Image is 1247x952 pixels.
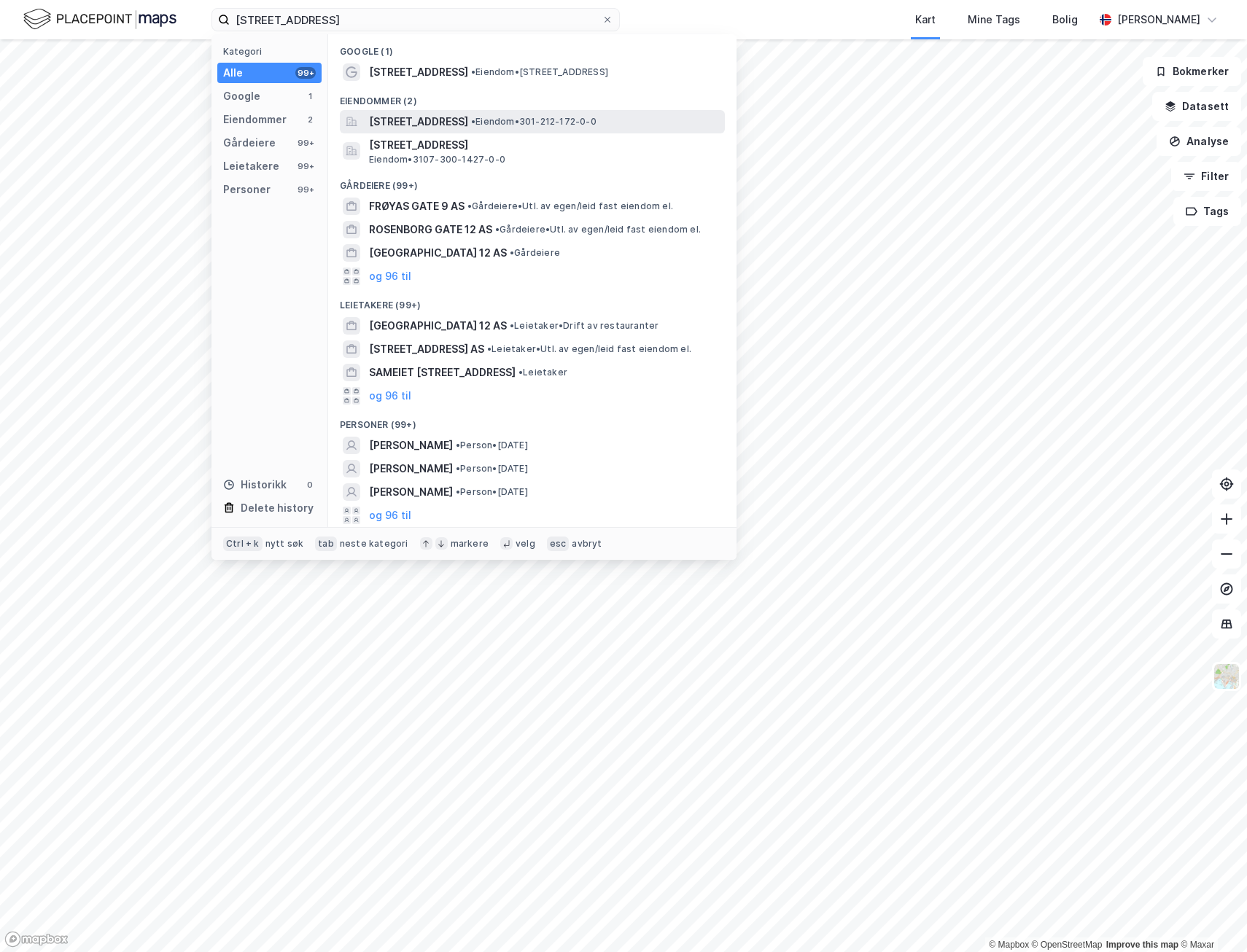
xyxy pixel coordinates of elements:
[456,440,460,450] span: •
[572,538,602,550] div: avbryt
[516,538,535,550] div: velg
[456,463,460,474] span: •
[369,244,507,262] span: [GEOGRAPHIC_DATA] 12 AS
[223,111,287,128] div: Eiendommer
[369,317,507,335] span: [GEOGRAPHIC_DATA] 12 AS
[369,154,505,165] span: Eiendom • 3107-300-1427-0-0
[369,340,484,358] span: [STREET_ADDRESS] AS
[1152,92,1241,121] button: Datasett
[456,440,528,451] span: Person • [DATE]
[487,343,492,354] span: •
[23,7,176,32] img: logo.f888ab2527a4732fd821a326f86c7f29.svg
[295,184,316,195] div: 99+
[989,940,1029,950] a: Mapbox
[223,64,243,82] div: Alle
[467,200,472,211] span: •
[1174,882,1247,952] iframe: Chat Widget
[328,34,737,61] div: Google (1)
[456,463,528,475] span: Person • [DATE]
[328,407,737,434] div: Personer (99+)
[1052,11,1078,28] div: Bolig
[510,320,659,332] span: Leietaker • Drift av restauranter
[1173,197,1241,226] button: Tags
[369,483,453,501] span: [PERSON_NAME]
[518,367,567,378] span: Leietaker
[495,224,701,235] span: Gårdeiere • Utl. av egen/leid fast eiendom el.
[223,157,279,175] div: Leietakere
[1032,940,1103,950] a: OpenStreetMap
[223,87,260,105] div: Google
[328,84,737,110] div: Eiendommer (2)
[467,200,673,212] span: Gårdeiere • Utl. av egen/leid fast eiendom el.
[304,479,316,491] div: 0
[471,116,475,127] span: •
[230,9,602,31] input: Søk på adresse, matrikkel, gårdeiere, leietakere eller personer
[328,168,737,195] div: Gårdeiere (99+)
[295,160,316,172] div: 99+
[915,11,936,28] div: Kart
[471,116,597,128] span: Eiendom • 301-212-172-0-0
[295,67,316,79] div: 99+
[328,288,737,314] div: Leietakere (99+)
[518,367,523,378] span: •
[369,507,411,524] button: og 96 til
[241,499,314,517] div: Delete history
[369,136,719,154] span: [STREET_ADDRESS]
[315,537,337,551] div: tab
[1171,162,1241,191] button: Filter
[369,460,453,477] span: [PERSON_NAME]
[304,90,316,102] div: 1
[968,11,1020,28] div: Mine Tags
[1143,57,1241,86] button: Bokmerker
[456,486,528,498] span: Person • [DATE]
[1106,940,1178,950] a: Improve this map
[265,538,304,550] div: nytt søk
[510,320,514,331] span: •
[487,343,691,355] span: Leietaker • Utl. av egen/leid fast eiendom el.
[223,476,287,493] div: Historikk
[547,537,570,551] div: esc
[223,46,322,57] div: Kategori
[369,268,411,285] button: og 96 til
[510,247,514,258] span: •
[1157,127,1241,156] button: Analyse
[223,537,263,551] div: Ctrl + k
[1117,11,1200,28] div: [PERSON_NAME]
[4,931,69,948] a: Mapbox homepage
[369,364,516,381] span: SAMEIET [STREET_ADDRESS]
[510,247,560,259] span: Gårdeiere
[304,114,316,125] div: 2
[495,224,500,235] span: •
[471,66,608,78] span: Eiendom • [STREET_ADDRESS]
[369,221,492,238] span: ROSENBORG GATE 12 AS
[223,181,271,198] div: Personer
[456,486,460,497] span: •
[295,137,316,149] div: 99+
[340,538,408,550] div: neste kategori
[369,63,468,81] span: [STREET_ADDRESS]
[369,113,468,130] span: [STREET_ADDRESS]
[369,437,453,454] span: [PERSON_NAME]
[369,387,411,405] button: og 96 til
[471,66,475,77] span: •
[1213,663,1240,690] img: Z
[369,198,465,215] span: FRØYAS GATE 9 AS
[223,134,276,152] div: Gårdeiere
[451,538,489,550] div: markere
